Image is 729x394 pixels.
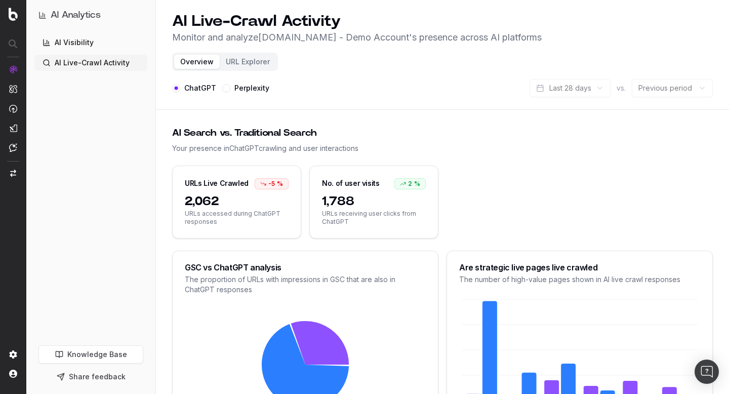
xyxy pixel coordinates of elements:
[184,85,216,92] label: ChatGPT
[220,55,276,69] button: URL Explorer
[322,178,380,188] div: No. of user visits
[172,143,713,153] div: Your presence in ChatGPT crawling and user interactions
[185,193,289,210] span: 2,062
[34,34,147,51] a: AI Visibility
[9,143,17,152] img: Assist
[185,210,289,226] span: URLs accessed during ChatGPT responses
[277,180,283,188] span: %
[459,274,700,285] div: The number of high-value pages shown in AI live crawl responses
[322,210,426,226] span: URLs receiving user clicks from ChatGPT
[172,126,713,140] div: AI Search vs. Traditional Search
[9,8,18,21] img: Botify logo
[234,85,269,92] label: Perplexity
[459,263,700,271] div: Are strategic live pages live crawled
[185,274,426,295] div: The proportion of URLs with impressions in GSC that are also in ChatGPT responses
[9,350,17,359] img: Setting
[9,370,17,378] img: My account
[414,180,420,188] span: %
[9,65,17,73] img: Analytics
[172,30,542,45] p: Monitor and analyze [DOMAIN_NAME] - Demo Account 's presence across AI platforms
[322,193,426,210] span: 1,788
[185,263,426,271] div: GSC vs ChatGPT analysis
[38,345,143,364] a: Knowledge Base
[394,178,426,189] div: 2
[38,8,143,22] button: AI Analytics
[10,170,16,177] img: Switch project
[185,178,249,188] div: URLs Live Crawled
[255,178,289,189] div: -5
[9,85,17,93] img: Intelligence
[38,368,143,386] button: Share feedback
[9,124,17,132] img: Studio
[34,55,147,71] a: AI Live-Crawl Activity
[695,360,719,384] div: Open Intercom Messenger
[174,55,220,69] button: Overview
[172,12,542,30] h1: AI Live-Crawl Activity
[9,104,17,113] img: Activation
[617,83,626,93] span: vs.
[51,8,101,22] h1: AI Analytics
